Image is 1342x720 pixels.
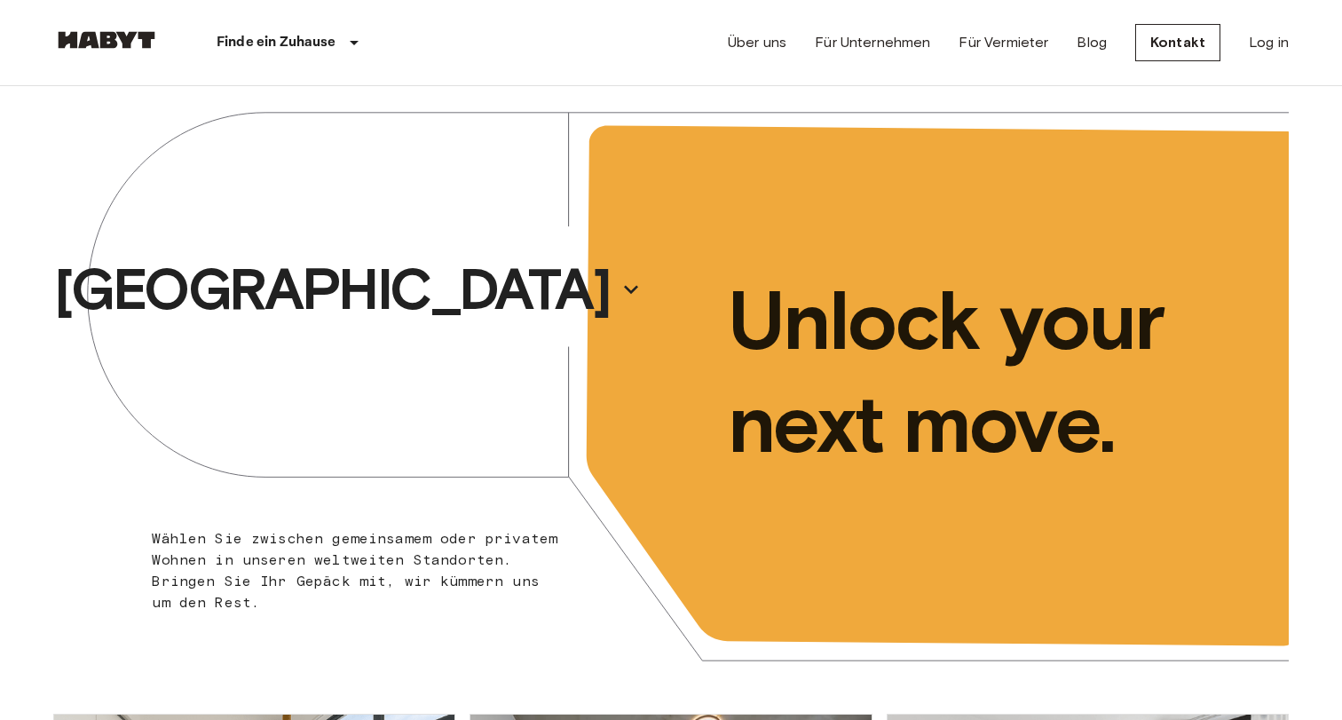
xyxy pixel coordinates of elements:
a: Kontakt [1135,24,1220,61]
img: Habyt [53,31,160,49]
a: Log in [1249,32,1289,53]
p: Wählen Sie zwischen gemeinsamem oder privatem Wohnen in unseren weltweiten Standorten. Bringen Si... [152,528,559,613]
p: Finde ein Zuhause [217,32,336,53]
p: Unlock your next move. [728,269,1260,475]
a: Blog [1077,32,1107,53]
a: Für Vermieter [959,32,1048,53]
a: Für Unternehmen [815,32,930,53]
a: Über uns [728,32,786,53]
p: [GEOGRAPHIC_DATA] [54,254,610,325]
button: [GEOGRAPHIC_DATA] [47,249,649,330]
